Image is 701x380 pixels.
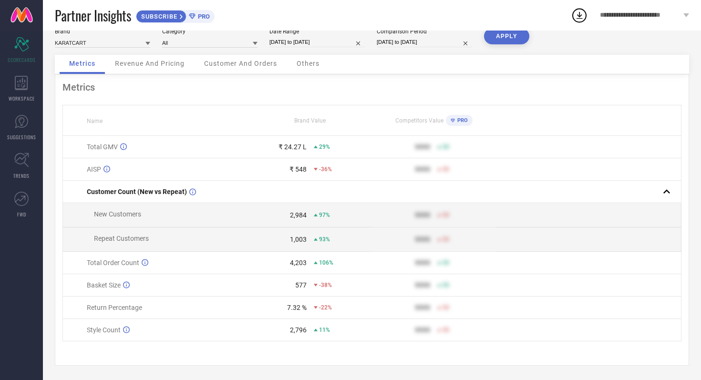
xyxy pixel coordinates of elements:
[455,117,468,123] span: PRO
[571,7,588,24] div: Open download list
[87,143,118,151] span: Total GMV
[9,95,35,102] span: WORKSPACE
[443,282,449,288] span: 50
[278,143,307,151] div: ₹ 24.27 L
[289,165,307,173] div: ₹ 548
[94,210,141,218] span: New Customers
[319,144,330,150] span: 29%
[415,165,430,173] div: 9999
[55,6,131,25] span: Partner Insights
[319,236,330,243] span: 93%
[319,327,330,333] span: 11%
[17,211,26,218] span: FWD
[87,259,139,267] span: Total Order Count
[319,259,333,266] span: 106%
[290,326,307,334] div: 2,796
[94,235,149,242] span: Repeat Customers
[443,144,449,150] span: 50
[290,259,307,267] div: 4,203
[377,37,472,47] input: Select comparison period
[415,259,430,267] div: 9999
[415,211,430,219] div: 9999
[13,172,30,179] span: TRENDS
[87,281,121,289] span: Basket Size
[484,28,529,44] button: APPLY
[294,117,326,124] span: Brand Value
[377,28,472,35] div: Comparison Period
[69,60,95,67] span: Metrics
[7,134,36,141] span: SUGGESTIONS
[62,82,681,93] div: Metrics
[297,60,320,67] span: Others
[204,60,277,67] span: Customer And Orders
[136,8,215,23] a: SUBSCRIBEPRO
[319,212,330,218] span: 97%
[8,56,36,63] span: SCORECARDS
[415,304,430,311] div: 9999
[287,304,307,311] div: 7.32 %
[319,304,332,311] span: -22%
[87,165,101,173] span: AISP
[196,13,210,20] span: PRO
[415,281,430,289] div: 9999
[87,304,142,311] span: Return Percentage
[443,327,449,333] span: 50
[290,236,307,243] div: 1,003
[319,282,332,288] span: -38%
[443,166,449,173] span: 50
[290,211,307,219] div: 2,984
[55,28,150,35] div: Brand
[269,37,365,47] input: Select date range
[443,236,449,243] span: 50
[443,304,449,311] span: 50
[395,117,443,124] span: Competitors Value
[87,188,187,195] span: Customer Count (New vs Repeat)
[136,13,180,20] span: SUBSCRIBE
[295,281,307,289] div: 577
[269,28,365,35] div: Date Range
[115,60,185,67] span: Revenue And Pricing
[87,118,103,124] span: Name
[415,326,430,334] div: 9999
[443,259,449,266] span: 50
[415,236,430,243] div: 9999
[443,212,449,218] span: 50
[162,28,258,35] div: Category
[319,166,332,173] span: -36%
[87,326,121,334] span: Style Count
[415,143,430,151] div: 9999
